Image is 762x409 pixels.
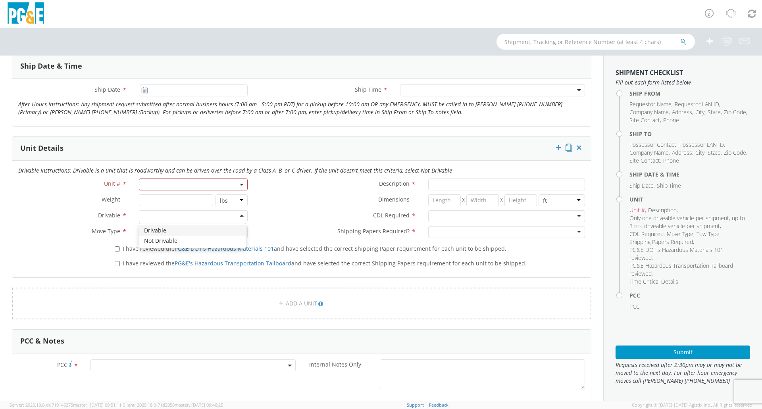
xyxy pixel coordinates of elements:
li: , [697,230,721,238]
span: Drivable [98,211,120,219]
span: Weight [102,196,120,203]
span: X [461,194,466,206]
h4: Ship From [629,90,750,96]
input: Length [428,194,461,206]
span: Requests received after 2:30pm may or may not be moved to the next day. For after hour emergency ... [616,361,750,385]
li: , [629,262,748,278]
h4: Unit [629,196,750,202]
li: , [695,149,706,157]
span: State [708,108,721,116]
li: , [672,108,693,116]
span: Possessor Contact [629,141,676,148]
span: I have reviewed the and have selected the correct Shipping Papers requirement for each unit to be... [123,259,527,267]
input: Width [466,194,499,206]
span: Requestor LAN ID [675,100,719,108]
input: Shipment, Tracking or Reference Number (at least 4 chars) [496,34,695,50]
span: Address [672,108,692,116]
i: After Hours Instructions: Any shipment request submitted after normal business hours (7:00 am - 5... [18,100,562,116]
span: PCC [57,361,67,369]
span: PG&E Hazardous Transportation Tailboard reviewed [629,262,733,277]
span: Unit # [104,180,120,187]
span: State [708,149,721,156]
span: CDL Required [373,211,410,219]
a: Feedback [429,402,448,408]
span: Move Type [667,230,693,238]
li: , [629,116,661,124]
span: Tow Type [697,230,720,238]
span: Company Name [629,149,669,156]
a: ADD A UNIT [12,288,591,319]
h3: Ship Date & Time [20,62,82,70]
button: Submit [616,346,750,359]
h4: Ship Date & Time [629,171,750,177]
span: Time Critical Details [629,278,678,285]
span: Site Contact [629,157,660,164]
h4: Ship To [629,131,750,137]
span: City [695,108,704,116]
strong: Shipment Checklist [616,68,683,77]
span: Zip Code [724,108,746,116]
li: , [672,149,693,157]
span: Zip Code [724,149,746,156]
a: PG&E's Hazardous Transportation Tailboard [175,259,291,267]
span: Ship Time [657,182,681,189]
span: Shipping Papers Required? [337,227,410,235]
span: Client: 2025.18.0-71d3358 [123,402,223,408]
li: , [695,108,706,116]
li: , [629,100,673,108]
span: Dimensions [378,196,410,203]
div: Not Drivable [139,236,246,246]
li: , [629,238,694,246]
span: Requestor Name [629,100,672,108]
span: Server: 2025.18.0-dd719145275 [10,402,121,408]
span: Company Name [629,108,669,116]
span: Ship Date [629,182,654,189]
span: CDL Required [629,230,664,238]
span: X [499,194,504,206]
span: Only one driveable vehicle per shipment, up to 3 not driveable vehicle per shipment [629,214,745,230]
span: master, [DATE] 09:51:11 [73,402,121,408]
h4: PCC [629,292,750,298]
span: Fill out each form listed below [616,79,750,86]
input: I have reviewed thePG&E DOT's Hazardous Materials 101and have selected the correct Shipping Paper... [115,246,120,252]
img: pge-logo-06675f144f4cfa6a6814.png [6,2,46,26]
li: , [629,246,748,262]
span: PCC [629,303,640,310]
li: , [667,230,695,238]
span: Ship Time [355,86,381,93]
input: Height [504,194,537,206]
li: , [724,149,747,157]
li: , [675,100,720,108]
span: Description [379,180,410,187]
li: , [629,182,655,190]
h3: PCC & Notes [20,337,64,345]
li: , [629,149,670,157]
span: PG&E DOT's Hazardous Materials 101 reviewed [629,246,724,261]
li: , [629,206,646,214]
li: , [629,141,677,149]
li: , [679,141,725,149]
span: I have reviewed the and have selected the correct Shipping Paper requirement for each unit to be ... [123,245,506,252]
a: Support [407,402,424,408]
span: City [695,149,704,156]
li: , [708,108,722,116]
span: Internal Notes Only [309,361,361,368]
span: Unit # [629,206,645,214]
span: master, [DATE] 09:46:25 [175,402,223,408]
span: Ship Date [94,86,120,93]
span: Possessor LAN ID [679,141,724,148]
input: I have reviewed thePG&E's Hazardous Transportation Tailboardand have selected the correct Shippin... [115,261,120,266]
li: , [648,206,678,214]
li: , [629,157,661,165]
span: Site Contact [629,116,660,124]
i: Drivable Instructions: Drivable is a unit that is roadworthy and can be driven over the road by a... [18,167,452,174]
li: , [629,108,670,116]
h3: Unit Details [20,144,63,152]
span: Description [648,206,677,214]
span: Phone [663,157,679,164]
li: , [629,230,665,238]
a: PG&E DOT's Hazardous Materials 101 [175,245,274,252]
span: Copyright © [DATE]-[DATE] Agistix Inc., All Rights Reserved [632,402,752,408]
li: , [708,149,722,157]
span: Address [672,149,692,156]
